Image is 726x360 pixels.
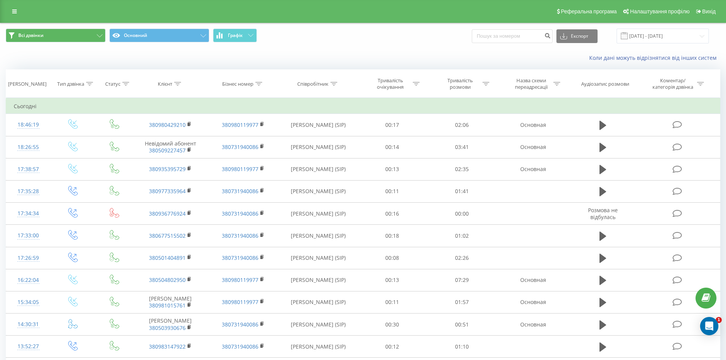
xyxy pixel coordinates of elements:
[222,276,258,283] a: 380980119977
[14,117,43,132] div: 18:46:19
[427,291,497,313] td: 01:57
[222,298,258,306] a: 380980119977
[222,254,258,261] a: 380731940086
[427,158,497,180] td: 02:35
[279,180,357,202] td: [PERSON_NAME] (SIP)
[497,158,569,180] td: Основная
[14,206,43,221] div: 17:34:34
[134,314,207,336] td: [PERSON_NAME]
[297,81,329,87] div: Співробітник
[497,291,569,313] td: Основная
[149,254,186,261] a: 380501404891
[57,81,84,87] div: Тип дзвінка
[14,228,43,243] div: 17:33:00
[149,187,186,195] a: 380977335964
[357,225,427,247] td: 00:18
[222,210,258,217] a: 380731940086
[497,269,569,291] td: Основная
[630,8,689,14] span: Налаштування профілю
[427,136,497,158] td: 03:41
[222,143,258,150] a: 380731940086
[370,77,411,90] div: Тривалість очікування
[357,314,427,336] td: 00:30
[149,232,186,239] a: 380677515502
[497,136,569,158] td: Основная
[497,314,569,336] td: Основная
[716,317,722,323] span: 1
[357,336,427,358] td: 00:12
[14,273,43,288] div: 16:22:04
[149,147,186,154] a: 380509227457
[472,29,553,43] input: Пошук за номером
[18,32,43,38] span: Всі дзвінки
[279,114,357,136] td: [PERSON_NAME] (SIP)
[149,210,186,217] a: 380936776924
[427,247,497,269] td: 02:26
[105,81,120,87] div: Статус
[427,180,497,202] td: 01:41
[702,8,716,14] span: Вихід
[440,77,481,90] div: Тривалість розмови
[511,77,551,90] div: Назва схеми переадресації
[6,29,106,42] button: Всі дзвінки
[149,324,186,331] a: 380503930676
[357,291,427,313] td: 00:11
[222,232,258,239] a: 380731940086
[149,165,186,173] a: 380935395729
[357,158,427,180] td: 00:13
[279,291,357,313] td: [PERSON_NAME] (SIP)
[581,81,629,87] div: Аудіозапис розмови
[357,136,427,158] td: 00:14
[556,29,598,43] button: Експорт
[14,339,43,354] div: 13:52:27
[158,81,172,87] div: Клієнт
[279,336,357,358] td: [PERSON_NAME] (SIP)
[427,336,497,358] td: 01:10
[14,295,43,310] div: 15:34:05
[427,114,497,136] td: 02:06
[588,206,618,221] span: Розмова не відбулась
[279,136,357,158] td: [PERSON_NAME] (SIP)
[14,184,43,199] div: 17:35:28
[149,343,186,350] a: 380983147922
[222,121,258,128] a: 380980119977
[149,276,186,283] a: 380504802950
[357,180,427,202] td: 00:11
[6,99,720,114] td: Сьогодні
[279,203,357,225] td: [PERSON_NAME] (SIP)
[279,225,357,247] td: [PERSON_NAME] (SIP)
[700,317,718,335] div: Open Intercom Messenger
[149,302,186,309] a: 380981015761
[427,225,497,247] td: 01:02
[14,317,43,332] div: 14:30:31
[222,187,258,195] a: 380731940086
[427,269,497,291] td: 07:29
[497,114,569,136] td: Основная
[357,114,427,136] td: 00:17
[222,81,253,87] div: Бізнес номер
[14,162,43,177] div: 17:38:57
[109,29,209,42] button: Основний
[134,136,207,158] td: Невідомий абонент
[279,247,357,269] td: [PERSON_NAME] (SIP)
[134,291,207,313] td: [PERSON_NAME]
[279,314,357,336] td: [PERSON_NAME] (SIP)
[14,251,43,266] div: 17:26:59
[357,269,427,291] td: 00:13
[14,140,43,155] div: 18:26:55
[279,269,357,291] td: [PERSON_NAME] (SIP)
[213,29,257,42] button: Графік
[228,33,243,38] span: Графік
[8,81,46,87] div: [PERSON_NAME]
[651,77,695,90] div: Коментар/категорія дзвінка
[222,321,258,328] a: 380731940086
[357,247,427,269] td: 00:08
[357,203,427,225] td: 00:16
[149,121,186,128] a: 380980429210
[589,54,720,61] a: Коли дані можуть відрізнятися вiд інших систем
[427,203,497,225] td: 00:00
[222,343,258,350] a: 380731940086
[279,158,357,180] td: [PERSON_NAME] (SIP)
[561,8,617,14] span: Реферальна програма
[427,314,497,336] td: 00:51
